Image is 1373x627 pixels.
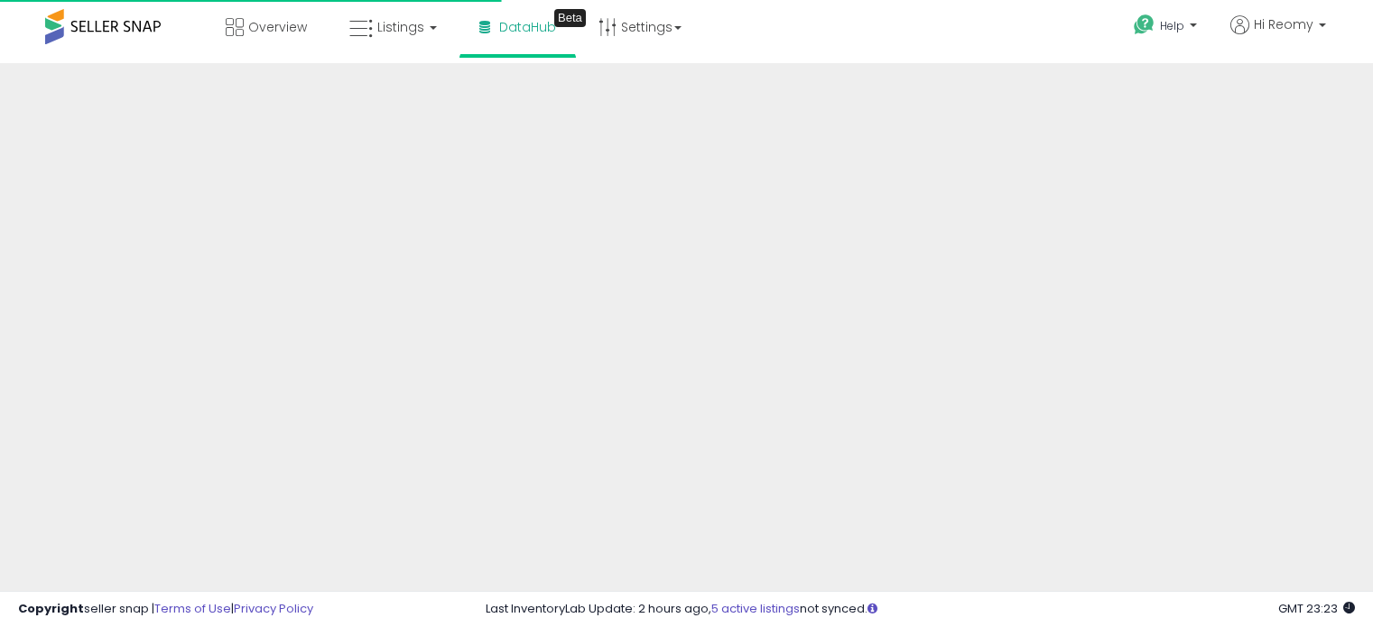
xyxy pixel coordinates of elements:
[248,18,307,36] span: Overview
[377,18,424,36] span: Listings
[1160,18,1184,33] span: Help
[1133,14,1155,36] i: Get Help
[18,600,84,617] strong: Copyright
[711,600,800,617] a: 5 active listings
[1230,15,1326,56] a: Hi Reomy
[867,603,877,614] i: Click here to read more about un-synced listings.
[154,600,231,617] a: Terms of Use
[554,9,586,27] div: Tooltip anchor
[1254,15,1313,33] span: Hi Reomy
[234,600,313,617] a: Privacy Policy
[18,601,313,618] div: seller snap | |
[499,18,556,36] span: DataHub
[1278,600,1355,617] span: 2025-08-14 23:23 GMT
[486,601,1355,618] div: Last InventoryLab Update: 2 hours ago, not synced.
